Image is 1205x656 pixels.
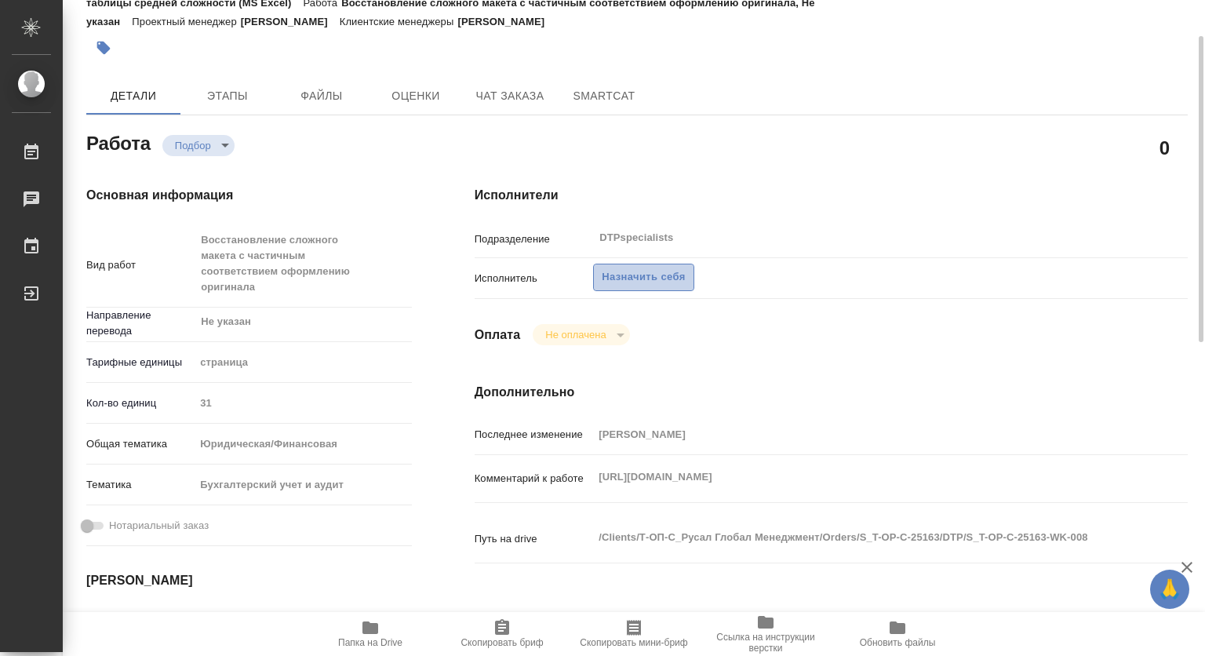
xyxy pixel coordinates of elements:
[602,268,685,286] span: Назначить себя
[475,186,1188,205] h4: Исполнители
[475,326,521,344] h4: Оплата
[700,612,832,656] button: Ссылка на инструкции верстки
[580,637,687,648] span: Скопировать мини-бриф
[1159,134,1170,161] h2: 0
[190,86,265,106] span: Этапы
[566,86,642,106] span: SmartCat
[461,637,543,648] span: Скопировать бриф
[1156,573,1183,606] span: 🙏
[860,637,936,648] span: Обновить файлы
[195,611,332,634] input: Пустое поле
[475,231,594,247] p: Подразделение
[475,383,1188,402] h4: Дополнительно
[475,271,594,286] p: Исполнитель
[472,86,548,106] span: Чат заказа
[541,328,610,341] button: Не оплачена
[86,31,121,65] button: Добавить тэг
[195,392,411,414] input: Пустое поле
[709,632,822,654] span: Ссылка на инструкции верстки
[832,612,963,656] button: Обновить файлы
[195,431,411,457] div: Юридическая/Финансовая
[170,139,216,152] button: Подбор
[86,186,412,205] h4: Основная информация
[475,427,594,443] p: Последнее изменение
[593,423,1128,446] input: Пустое поле
[457,16,556,27] p: [PERSON_NAME]
[86,355,195,370] p: Тарифные единицы
[475,471,594,487] p: Комментарий к работе
[86,436,195,452] p: Общая тематика
[241,16,340,27] p: [PERSON_NAME]
[109,518,209,534] span: Нотариальный заказ
[284,86,359,106] span: Файлы
[86,395,195,411] p: Кол-во единиц
[475,531,594,547] p: Путь на drive
[593,464,1128,490] textarea: [URL][DOMAIN_NAME]
[436,612,568,656] button: Скопировать бриф
[340,16,458,27] p: Клиентские менеджеры
[533,324,629,345] div: Подбор
[96,86,171,106] span: Детали
[86,128,151,156] h2: Работа
[568,612,700,656] button: Скопировать мини-бриф
[593,524,1128,551] textarea: /Clients/Т-ОП-С_Русал Глобал Менеджмент/Orders/S_T-OP-C-25163/DTP/S_T-OP-C-25163-WK-008
[162,135,235,156] div: Подбор
[378,86,453,106] span: Оценки
[593,264,694,291] button: Назначить себя
[86,571,412,590] h4: [PERSON_NAME]
[86,477,195,493] p: Тематика
[195,472,411,498] div: Бухгалтерский учет и аудит
[86,308,195,339] p: Направление перевода
[195,349,411,376] div: страница
[338,637,402,648] span: Папка на Drive
[132,16,240,27] p: Проектный менеджер
[86,257,195,273] p: Вид работ
[1150,570,1189,609] button: 🙏
[304,612,436,656] button: Папка на Drive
